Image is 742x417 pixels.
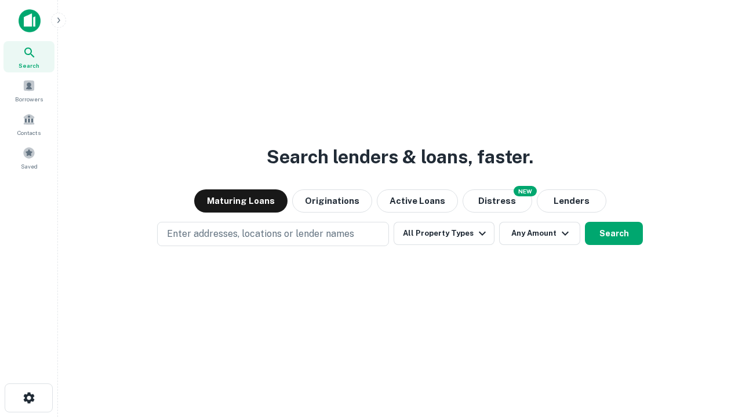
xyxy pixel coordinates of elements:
[292,189,372,213] button: Originations
[17,128,41,137] span: Contacts
[499,222,580,245] button: Any Amount
[377,189,458,213] button: Active Loans
[394,222,494,245] button: All Property Types
[514,186,537,196] div: NEW
[3,142,54,173] a: Saved
[3,75,54,106] a: Borrowers
[585,222,643,245] button: Search
[157,222,389,246] button: Enter addresses, locations or lender names
[21,162,38,171] span: Saved
[463,189,532,213] button: Search distressed loans with lien and other non-mortgage details.
[15,94,43,104] span: Borrowers
[3,41,54,72] a: Search
[19,61,39,70] span: Search
[267,143,533,171] h3: Search lenders & loans, faster.
[194,189,288,213] button: Maturing Loans
[167,227,354,241] p: Enter addresses, locations or lender names
[19,9,41,32] img: capitalize-icon.png
[3,108,54,140] a: Contacts
[684,324,742,380] iframe: Chat Widget
[537,189,606,213] button: Lenders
